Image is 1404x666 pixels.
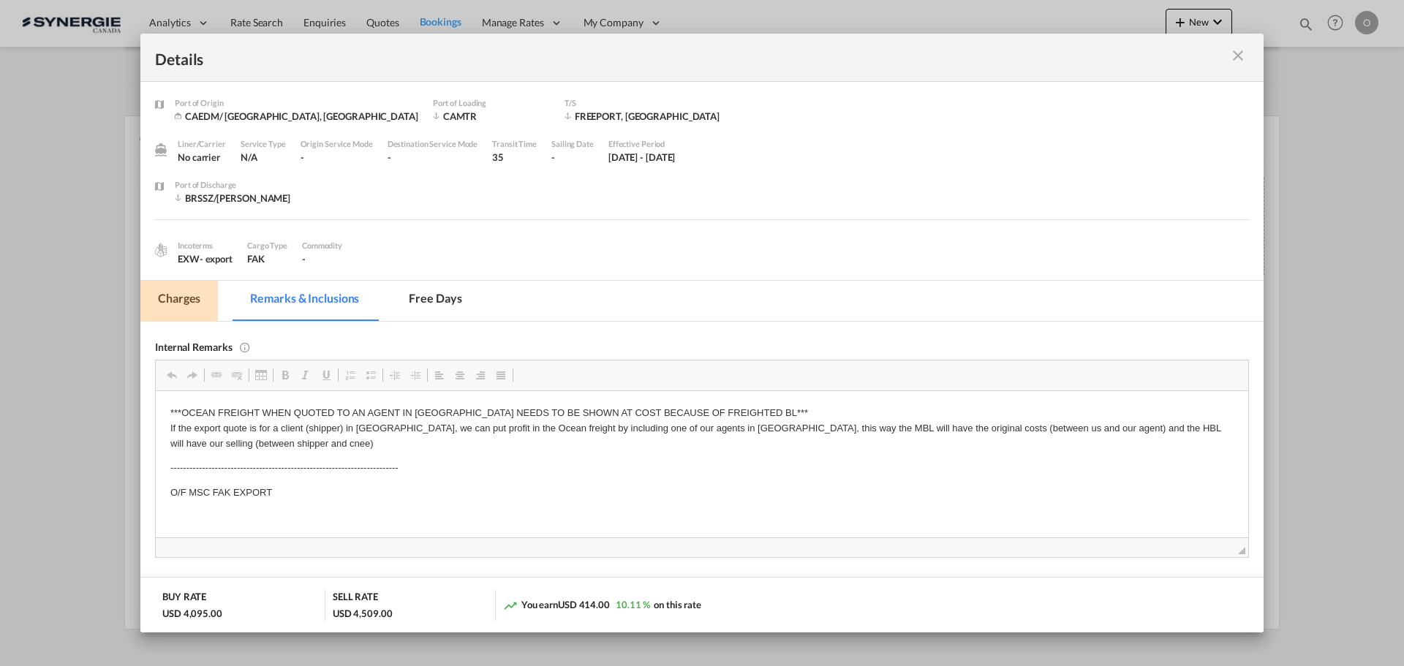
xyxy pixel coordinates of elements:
[391,281,479,321] md-tab-item: Free days
[162,590,206,607] div: BUY RATE
[156,391,1248,537] iframe: Editor, editor8
[275,366,295,385] a: Bold (Ctrl+B)
[388,137,478,151] div: Destination Service Mode
[15,41,60,52] strong: Origin(s) :
[492,151,537,164] div: 35
[608,151,676,164] div: 8 Jul 2025 - 31 Aug 2025
[140,34,1264,633] md-dialog: Port of Origin ...
[15,15,1078,30] body: Editor, editor7
[1229,47,1247,64] md-icon: icon-close m-3 fg-AAA8AD cursor
[182,366,203,385] a: Redo (Ctrl+Y)
[178,151,226,164] div: No carrier
[295,366,316,385] a: Italic (Ctrl+I)
[551,137,594,151] div: Sailing Date
[15,15,334,30] body: Editor, editor2
[551,151,594,164] div: -
[340,366,361,385] a: Insert/Remove Numbered List
[227,366,247,385] a: Unlink
[565,97,720,110] div: T/S
[15,79,1078,170] p: FSC: Included. Current rate is %, subject to change based on time of pick up/delivery LIVE LOAD: ...
[153,242,169,258] img: cargo.png
[15,56,278,67] strong: Destination(s) : EDMONTON RAMP, [GEOGRAPHIC_DATA]
[200,252,233,265] div: - export
[302,253,306,265] span: -
[178,137,226,151] div: Liner/Carrier
[333,607,393,620] div: USD 4,509.00
[15,16,61,27] strong: DRAYAGE
[450,366,470,385] a: Centre
[175,192,292,205] div: BRSSZ/Santos
[503,598,518,613] md-icon: icon-trending-up
[251,366,271,385] a: Table
[608,137,676,151] div: Effective Period
[433,110,550,123] div: CAMTR
[162,607,222,620] div: USD 4,095.00
[361,366,381,385] a: Insert/Remove Bulleted List
[301,137,373,151] div: Origin Service Mode
[162,366,182,385] a: Undo (Ctrl+Z)
[140,281,494,321] md-pagination-wrapper: Use the left and right arrow keys to navigate between tabs
[175,178,292,192] div: Port of Discharge
[301,151,373,164] div: -
[233,281,377,321] md-tab-item: Remarks & Inclusions
[178,239,233,252] div: Incoterms
[247,239,287,252] div: Cargo Type
[155,48,1139,67] div: Details
[470,366,491,385] a: Align Right
[15,15,1078,159] body: Editor, editor8
[503,598,701,613] div: You earn on this rate
[492,137,537,151] div: Transit Time
[140,281,218,321] md-tab-item: Charges
[178,252,233,265] div: EXW
[433,97,550,110] div: Port of Loading
[175,110,418,123] div: CAEDM/ Edmonton, AB
[15,39,1078,70] p: [STREET_ADDRESS]
[1238,547,1245,554] span: Resize
[405,366,426,385] a: Increase Indent
[247,252,287,265] div: FAK
[491,366,511,385] a: Justify
[155,340,1249,352] div: Internal Remarks
[558,599,610,610] span: USD 414.00
[15,144,1078,159] p: Drayage SHADOW LINES - 225+25%fsc
[241,151,257,163] span: N/A
[15,15,1078,60] p: ***OCEAN FREIGHT WHEN QUOTED TO AN AGENT IN [GEOGRAPHIC_DATA] NEEDS TO BE SHOWN AT COST BECAUSE O...
[239,340,251,352] md-icon: This remarks only visible for internal user and will not be printed on Quote PDF
[155,576,1249,589] div: Remarks
[616,599,650,610] span: 10.11 %
[429,366,450,385] a: Align Left
[206,366,227,385] a: Link (Ctrl+K)
[388,151,478,164] div: -
[175,97,418,110] div: Port of Origin
[316,366,336,385] a: Underline (Ctrl+U)
[385,366,405,385] a: Decrease Indent
[15,94,1078,110] p: O/F MSC FAK EXPORT
[333,590,378,607] div: SELL RATE
[302,239,342,252] div: Commodity
[565,110,720,123] div: FREEPORT, GRAND BAHAMA
[241,137,286,151] div: Service Type
[15,69,1078,85] p: ------------------------------------------------------------------------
